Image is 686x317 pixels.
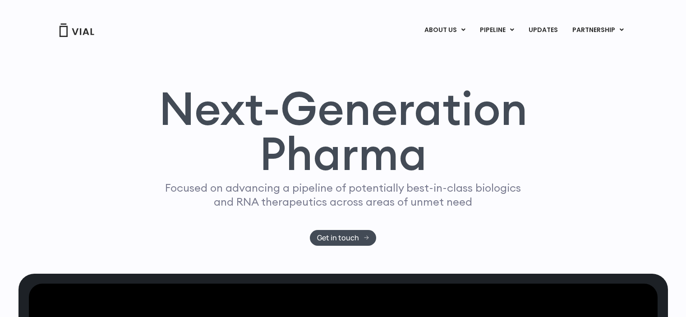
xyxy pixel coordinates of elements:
a: PARTNERSHIPMenu Toggle [565,23,631,38]
p: Focused on advancing a pipeline of potentially best-in-class biologics and RNA therapeutics acros... [161,181,525,209]
a: ABOUT USMenu Toggle [417,23,472,38]
a: PIPELINEMenu Toggle [473,23,521,38]
span: Get in touch [317,234,359,241]
h1: Next-Generation Pharma [148,86,539,177]
a: Get in touch [310,230,376,246]
img: Vial Logo [59,23,95,37]
a: UPDATES [521,23,565,38]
